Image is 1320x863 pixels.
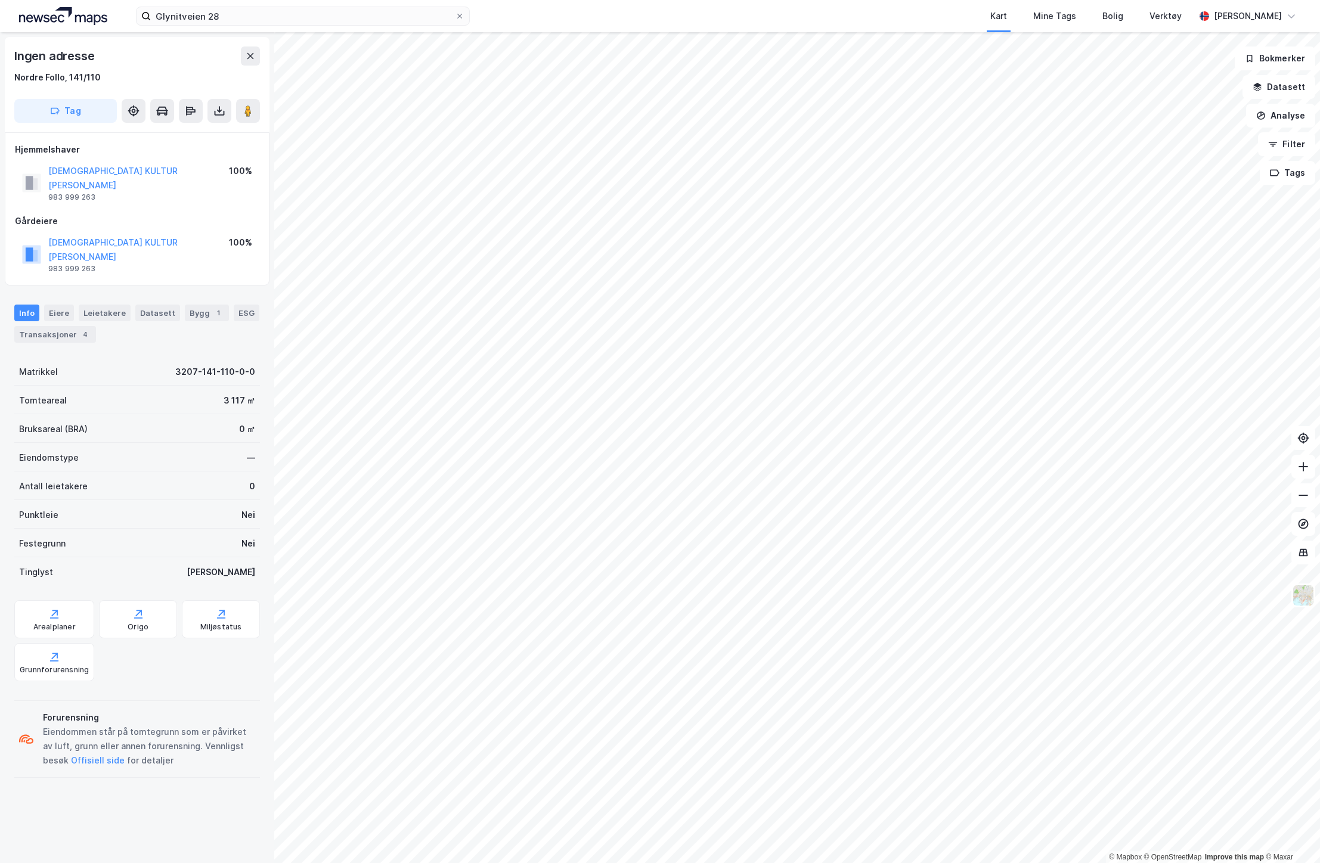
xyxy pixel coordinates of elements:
div: 983 999 263 [48,193,95,202]
div: Eiere [44,305,74,321]
div: Antall leietakere [19,479,88,493]
div: Origo [128,622,148,632]
button: Bokmerker [1235,46,1315,70]
img: Z [1292,584,1315,607]
input: Søk på adresse, matrikkel, gårdeiere, leietakere eller personer [151,7,455,25]
div: Tinglyst [19,565,53,579]
div: Grunnforurensning [20,665,89,675]
div: — [247,451,255,465]
button: Analyse [1246,104,1315,128]
div: 3 117 ㎡ [224,393,255,408]
div: Eiendommen står på tomtegrunn som er påvirket av luft, grunn eller annen forurensning. Vennligst ... [43,725,255,768]
div: Nei [241,508,255,522]
div: Kontrollprogram for chat [1260,806,1320,863]
img: logo.a4113a55bc3d86da70a041830d287a7e.svg [19,7,107,25]
div: Hjemmelshaver [15,142,259,157]
div: Verktøy [1149,9,1182,23]
div: 983 999 263 [48,264,95,274]
div: Tomteareal [19,393,67,408]
div: [PERSON_NAME] [1214,9,1282,23]
div: Arealplaner [33,622,76,632]
div: Ingen adresse [14,46,97,66]
div: Kart [990,9,1007,23]
a: OpenStreetMap [1144,853,1202,861]
div: Punktleie [19,508,58,522]
div: [PERSON_NAME] [187,565,255,579]
div: Mine Tags [1033,9,1076,23]
button: Tag [14,99,117,123]
button: Tags [1260,161,1315,185]
a: Mapbox [1109,853,1142,861]
div: 0 [249,479,255,493]
div: Leietakere [79,305,131,321]
button: Datasett [1242,75,1315,99]
iframe: Chat Widget [1260,806,1320,863]
div: 100% [229,235,252,250]
div: Datasett [135,305,180,321]
div: Forurensning [43,710,255,725]
div: Gårdeiere [15,214,259,228]
div: 0 ㎡ [239,422,255,436]
div: 100% [229,164,252,178]
div: Bolig [1102,9,1123,23]
div: 1 [212,307,224,319]
div: ESG [234,305,259,321]
div: Nordre Follo, 141/110 [14,70,101,85]
div: 3207-141-110-0-0 [175,365,255,379]
div: Bygg [185,305,229,321]
div: Matrikkel [19,365,58,379]
div: Eiendomstype [19,451,79,465]
div: Miljøstatus [200,622,242,632]
button: Filter [1258,132,1315,156]
div: Info [14,305,39,321]
div: Nei [241,536,255,551]
div: 4 [79,328,91,340]
div: Transaksjoner [14,326,96,343]
a: Improve this map [1205,853,1264,861]
div: Festegrunn [19,536,66,551]
div: Bruksareal (BRA) [19,422,88,436]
